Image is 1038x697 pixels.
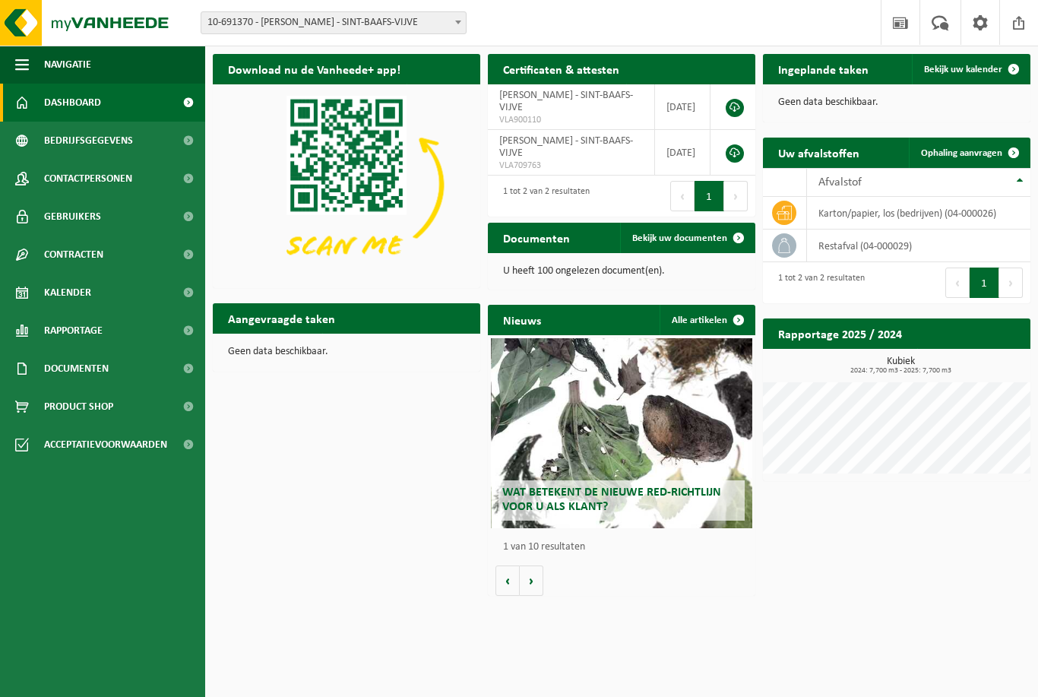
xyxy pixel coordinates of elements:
span: Documenten [44,350,109,388]
span: VLA709763 [499,160,643,172]
button: 1 [970,268,999,298]
a: Bekijk rapportage [917,348,1029,379]
button: Previous [945,268,970,298]
span: [PERSON_NAME] - SINT-BAAFS-VIJVE [499,135,633,159]
div: 1 tot 2 van 2 resultaten [495,179,590,213]
span: 2024: 7,700 m3 - 2025: 7,700 m3 [771,367,1030,375]
span: Bedrijfsgegevens [44,122,133,160]
span: Acceptatievoorwaarden [44,426,167,464]
span: Bekijk uw documenten [632,233,727,243]
span: Afvalstof [818,176,862,189]
h2: Aangevraagde taken [213,303,350,333]
img: Download de VHEPlus App [213,84,480,285]
span: Gebruikers [44,198,101,236]
h2: Uw afvalstoffen [763,138,875,167]
button: 1 [695,181,724,211]
span: Contactpersonen [44,160,132,198]
button: Previous [670,181,695,211]
td: [DATE] [655,84,710,130]
h2: Certificaten & attesten [488,54,635,84]
p: Geen data beschikbaar. [228,347,465,357]
td: [DATE] [655,130,710,176]
span: 10-691370 - STEVEN DEMEULEMEESTER - SINT-BAAFS-VIJVE [201,11,467,34]
h2: Documenten [488,223,585,252]
a: Wat betekent de nieuwe RED-richtlijn voor u als klant? [491,338,753,528]
td: restafval (04-000029) [807,230,1030,262]
span: Contracten [44,236,103,274]
span: Ophaling aanvragen [921,148,1002,158]
a: Alle artikelen [660,305,754,335]
span: Dashboard [44,84,101,122]
button: Volgende [520,566,543,596]
div: 1 tot 2 van 2 resultaten [771,266,865,299]
h2: Rapportage 2025 / 2024 [763,318,917,348]
span: Product Shop [44,388,113,426]
button: Vorige [495,566,520,596]
p: 1 van 10 resultaten [503,542,748,553]
button: Next [999,268,1023,298]
p: Geen data beschikbaar. [778,97,1015,108]
span: Navigatie [44,46,91,84]
h3: Kubiek [771,356,1030,375]
span: Wat betekent de nieuwe RED-richtlijn voor u als klant? [502,486,721,513]
span: 10-691370 - STEVEN DEMEULEMEESTER - SINT-BAAFS-VIJVE [201,12,466,33]
a: Bekijk uw documenten [620,223,754,253]
button: Next [724,181,748,211]
span: Kalender [44,274,91,312]
a: Ophaling aanvragen [909,138,1029,168]
p: U heeft 100 ongelezen document(en). [503,266,740,277]
span: Bekijk uw kalender [924,65,1002,74]
a: Bekijk uw kalender [912,54,1029,84]
span: VLA900110 [499,114,643,126]
h2: Nieuws [488,305,556,334]
span: [PERSON_NAME] - SINT-BAAFS-VIJVE [499,90,633,113]
h2: Download nu de Vanheede+ app! [213,54,416,84]
span: Rapportage [44,312,103,350]
h2: Ingeplande taken [763,54,884,84]
td: karton/papier, los (bedrijven) (04-000026) [807,197,1030,230]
